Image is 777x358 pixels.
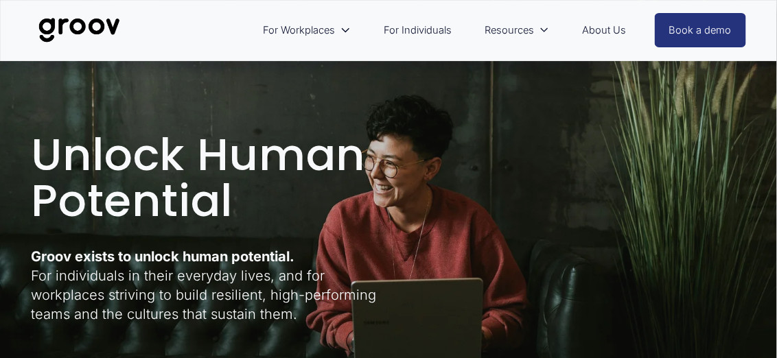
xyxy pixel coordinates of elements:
a: About Us [575,14,633,46]
span: Resources [485,21,534,39]
a: Book a demo [655,13,746,47]
strong: Groov exists to unlock human potential. [31,248,294,265]
img: Groov | Unlock Human Potential at Work and in Life [31,8,128,53]
span: For Workplaces [264,21,336,39]
a: For Individuals [377,14,459,46]
p: For individuals in their everyday lives, and for workplaces striving to build resilient, high-per... [31,247,384,324]
a: folder dropdown [478,14,556,46]
a: folder dropdown [257,14,358,46]
h1: Unlock Human Potential [31,132,384,224]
